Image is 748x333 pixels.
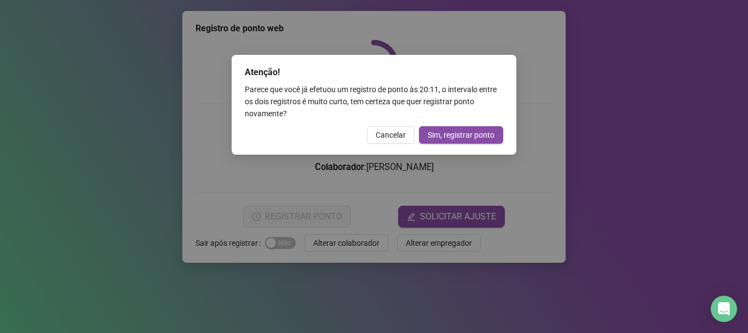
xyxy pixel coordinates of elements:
span: Sim, registrar ponto [428,129,494,141]
div: Open Intercom Messenger [711,296,737,322]
button: Sim, registrar ponto [419,126,503,144]
div: Atenção! [245,66,503,79]
button: Cancelar [367,126,415,144]
span: Cancelar [376,129,406,141]
div: Parece que você já efetuou um registro de ponto às 20:11 , o intervalo entre os dois registros é ... [245,83,503,120]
